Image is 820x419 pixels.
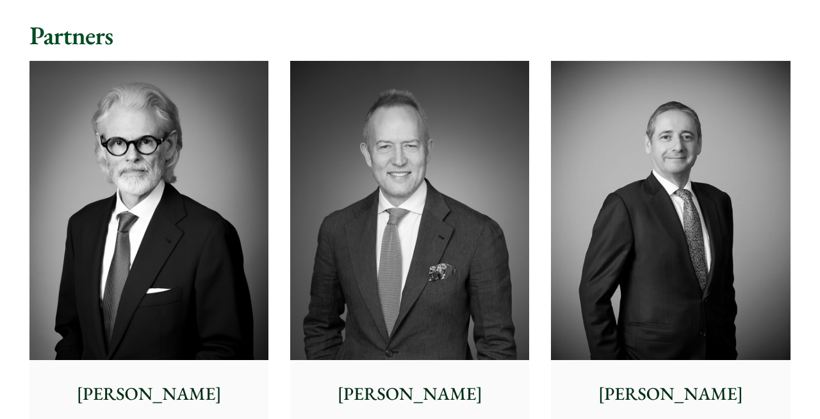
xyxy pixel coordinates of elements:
p: [PERSON_NAME] [561,381,780,407]
p: [PERSON_NAME] [300,381,519,407]
h2: Partners [29,20,791,51]
p: [PERSON_NAME] [40,381,258,407]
